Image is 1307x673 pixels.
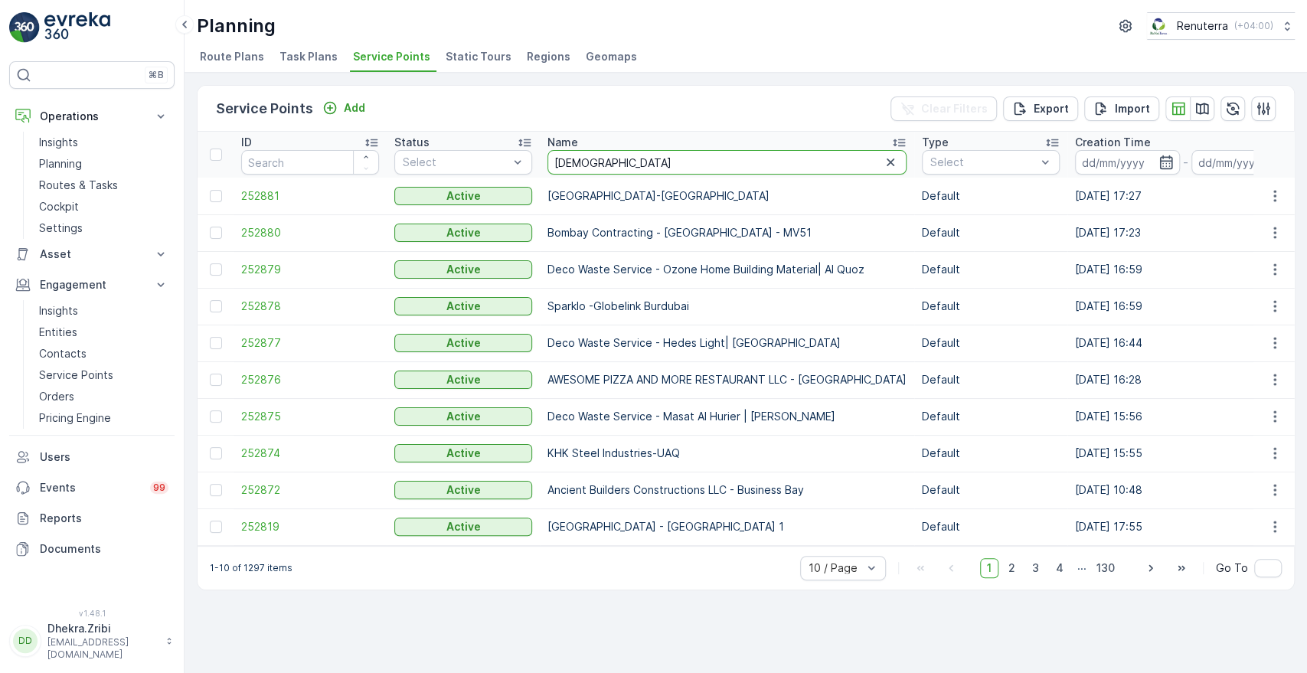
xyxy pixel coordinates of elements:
[44,12,110,43] img: logo_light-DOdMpM7g.png
[33,386,175,407] a: Orders
[446,446,481,461] p: Active
[9,270,175,300] button: Engagement
[153,482,165,494] p: 99
[1067,508,1303,545] td: [DATE] 17:55
[446,372,481,387] p: Active
[1001,558,1022,578] span: 2
[1177,18,1228,34] p: Renuterra
[547,150,907,175] input: Search
[39,178,118,193] p: Routes & Tasks
[890,96,997,121] button: Clear Filters
[914,325,1067,361] td: Default
[930,155,1036,170] p: Select
[210,410,222,423] div: Toggle Row Selected
[1034,101,1069,116] p: Export
[33,196,175,217] a: Cockpit
[394,135,430,150] p: Status
[1216,560,1248,576] span: Go To
[914,398,1067,435] td: Default
[39,221,83,236] p: Settings
[241,482,379,498] a: 252872
[394,224,532,242] button: Active
[344,100,365,116] p: Add
[9,534,175,564] a: Documents
[39,368,113,383] p: Service Points
[980,558,998,578] span: 1
[39,389,74,404] p: Orders
[446,262,481,277] p: Active
[527,49,570,64] span: Regions
[1183,153,1188,172] p: -
[33,175,175,196] a: Routes & Tasks
[394,260,532,279] button: Active
[241,519,379,534] a: 252819
[210,263,222,276] div: Toggle Row Selected
[1067,178,1303,214] td: [DATE] 17:27
[446,299,481,314] p: Active
[40,247,144,262] p: Asset
[40,277,144,292] p: Engagement
[1084,96,1159,121] button: Import
[1003,96,1078,121] button: Export
[40,449,168,465] p: Users
[540,288,914,325] td: Sparklo -Globelink Burdubai
[540,251,914,288] td: Deco Waste Service - Ozone Home Building Material| Al Quoz
[1234,20,1273,32] p: ( +04:00 )
[540,214,914,251] td: Bombay Contracting - [GEOGRAPHIC_DATA] - MV51
[33,153,175,175] a: Planning
[1067,288,1303,325] td: [DATE] 16:59
[241,225,379,240] a: 252880
[1067,435,1303,472] td: [DATE] 15:55
[33,300,175,322] a: Insights
[1090,558,1122,578] span: 130
[149,69,164,81] p: ⌘B
[914,214,1067,251] td: Default
[1067,472,1303,508] td: [DATE] 10:48
[39,410,111,426] p: Pricing Engine
[210,562,292,574] p: 1-10 of 1297 items
[210,484,222,496] div: Toggle Row Selected
[914,251,1067,288] td: Default
[33,322,175,343] a: Entities
[9,101,175,132] button: Operations
[39,346,87,361] p: Contacts
[1067,214,1303,251] td: [DATE] 17:23
[394,518,532,536] button: Active
[446,188,481,204] p: Active
[241,409,379,424] span: 252875
[446,335,481,351] p: Active
[241,188,379,204] a: 252881
[241,299,379,314] a: 252878
[210,447,222,459] div: Toggle Row Selected
[914,361,1067,398] td: Default
[39,156,82,172] p: Planning
[39,325,77,340] p: Entities
[394,297,532,315] button: Active
[197,14,276,38] p: Planning
[241,335,379,351] a: 252877
[33,132,175,153] a: Insights
[446,409,481,424] p: Active
[1147,12,1295,40] button: Renuterra(+04:00)
[914,178,1067,214] td: Default
[241,372,379,387] span: 252876
[210,190,222,202] div: Toggle Row Selected
[241,262,379,277] a: 252879
[241,150,379,175] input: Search
[9,609,175,618] span: v 1.48.1
[33,407,175,429] a: Pricing Engine
[1077,558,1086,578] p: ...
[47,621,158,636] p: Dhekra.Zribi
[1049,558,1070,578] span: 4
[210,337,222,349] div: Toggle Row Selected
[394,444,532,462] button: Active
[33,364,175,386] a: Service Points
[540,325,914,361] td: Deco Waste Service - Hedes Light| [GEOGRAPHIC_DATA]
[241,446,379,461] span: 252874
[540,508,914,545] td: [GEOGRAPHIC_DATA] - [GEOGRAPHIC_DATA] 1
